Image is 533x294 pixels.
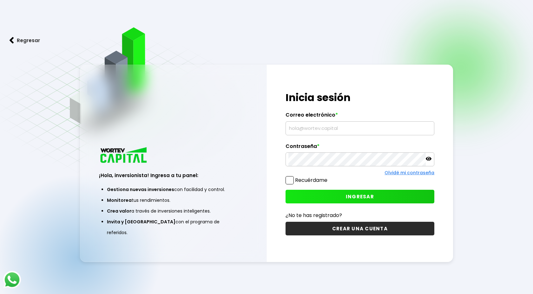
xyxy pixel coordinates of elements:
span: Gestiona nuevas inversiones [107,186,174,193]
button: CREAR UNA CUENTA [286,222,435,235]
span: Monitorea [107,197,132,203]
h3: ¡Hola, inversionista! Ingresa a tu panel: [99,172,248,179]
label: Contraseña [286,143,435,153]
span: Invita y [GEOGRAPHIC_DATA] [107,219,175,225]
a: ¿No te has registrado?CREAR UNA CUENTA [286,211,435,235]
label: Correo electrónico [286,112,435,121]
img: logo_wortev_capital [99,146,149,165]
li: tus rendimientos. [107,195,240,206]
li: con el programa de referidos. [107,216,240,238]
li: a través de inversiones inteligentes. [107,206,240,216]
h1: Inicia sesión [286,90,435,105]
img: logos_whatsapp-icon.242b2217.svg [3,271,21,289]
p: ¿No te has registrado? [286,211,435,219]
label: Recuérdame [295,176,327,184]
a: Olvidé mi contraseña [385,169,434,176]
li: con facilidad y control. [107,184,240,195]
img: flecha izquierda [10,37,14,44]
button: INGRESAR [286,190,435,203]
span: INGRESAR [346,193,374,200]
span: Crea valor [107,208,131,214]
input: hola@wortev.capital [288,122,432,135]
